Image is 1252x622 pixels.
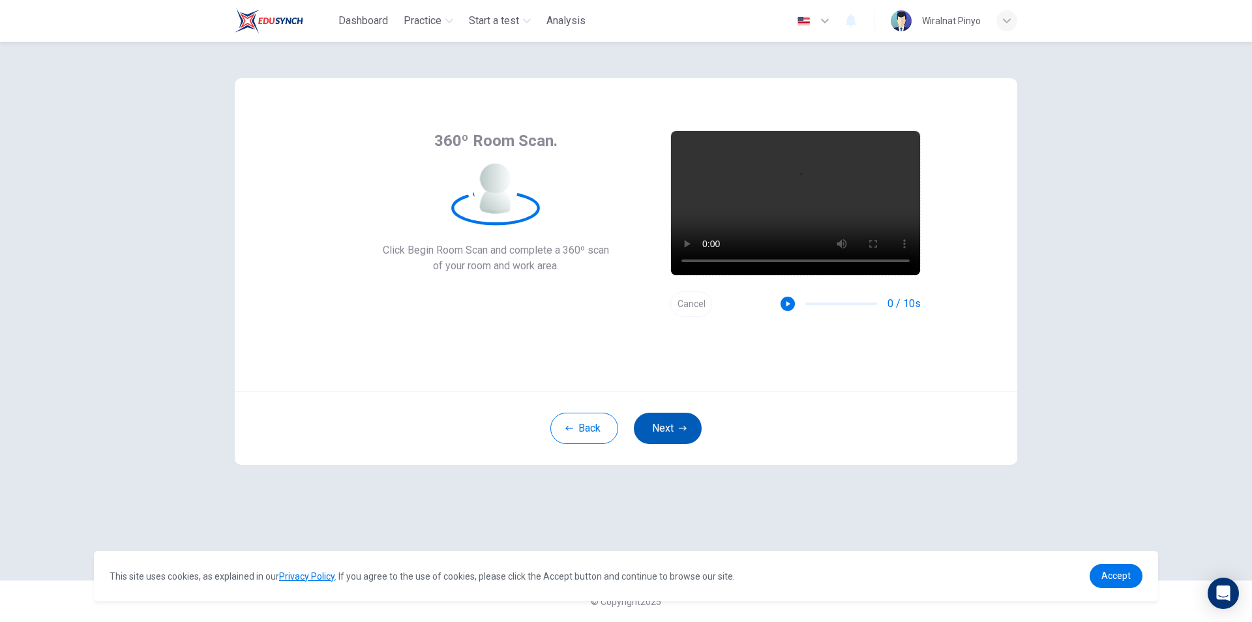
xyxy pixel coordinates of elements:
[541,9,591,33] button: Analysis
[434,130,558,151] span: 360º Room Scan.
[1208,578,1239,609] div: Open Intercom Messenger
[383,258,609,274] span: of your room and work area.
[670,291,712,317] button: Cancel
[279,571,335,582] a: Privacy Policy
[383,243,609,258] span: Click Begin Room Scan and complete a 360º scan
[398,9,458,33] button: Practice
[891,10,912,31] img: Profile picture
[235,8,303,34] img: Train Test logo
[235,8,333,34] a: Train Test logo
[546,13,586,29] span: Analysis
[1090,564,1142,588] a: dismiss cookie message
[94,551,1158,601] div: cookieconsent
[338,13,388,29] span: Dashboard
[550,413,618,444] button: Back
[333,9,393,33] button: Dashboard
[887,296,921,312] span: 0 / 10s
[469,13,519,29] span: Start a test
[464,9,536,33] button: Start a test
[110,571,735,582] span: This site uses cookies, as explained in our . If you agree to the use of cookies, please click th...
[591,597,661,607] span: © Copyright 2025
[796,16,812,26] img: en
[404,13,441,29] span: Practice
[1101,570,1131,581] span: Accept
[922,13,981,29] div: Wiralnat Pinyo
[634,413,702,444] button: Next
